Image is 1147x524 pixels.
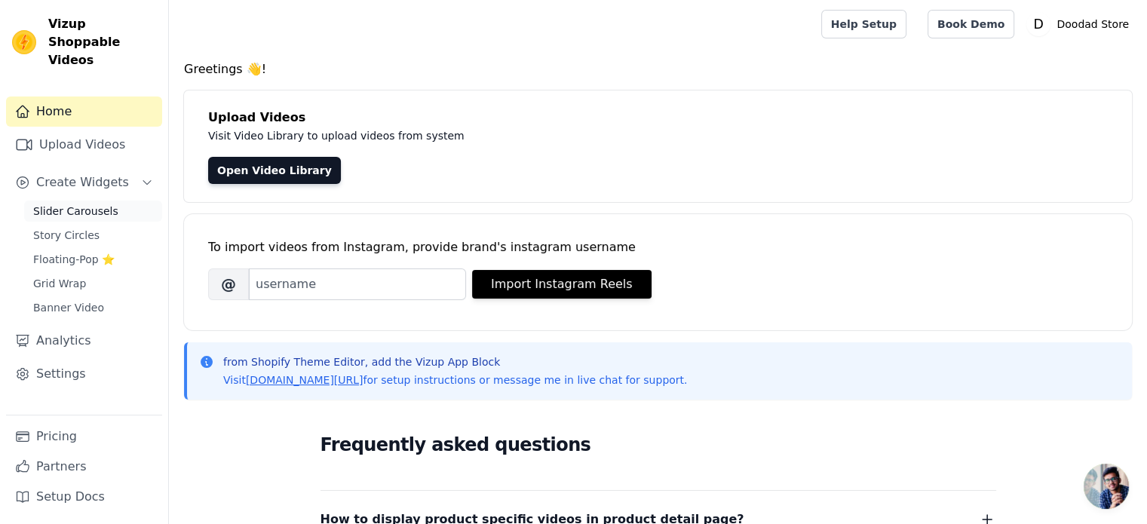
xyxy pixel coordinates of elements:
[48,15,156,69] span: Vizup Shoppable Videos
[6,167,162,198] button: Create Widgets
[223,354,687,369] p: from Shopify Theme Editor, add the Vizup App Block
[24,273,162,294] a: Grid Wrap
[472,270,652,299] button: Import Instagram Reels
[184,60,1132,78] h4: Greetings 👋!
[1034,17,1044,32] text: D
[33,252,115,267] span: Floating-Pop ⭐
[1084,464,1129,509] a: Open chat
[6,482,162,512] a: Setup Docs
[33,204,118,219] span: Slider Carousels
[6,359,162,389] a: Settings
[6,421,162,452] a: Pricing
[24,297,162,318] a: Banner Video
[24,249,162,270] a: Floating-Pop ⭐
[12,30,36,54] img: Vizup
[1026,11,1135,38] button: D Doodad Store
[33,300,104,315] span: Banner Video
[36,173,129,192] span: Create Widgets
[6,326,162,356] a: Analytics
[249,268,466,300] input: username
[928,10,1014,38] a: Book Demo
[208,127,884,145] p: Visit Video Library to upload videos from system
[1050,11,1135,38] p: Doodad Store
[6,130,162,160] a: Upload Videos
[24,225,162,246] a: Story Circles
[223,372,687,388] p: Visit for setup instructions or message me in live chat for support.
[821,10,906,38] a: Help Setup
[246,374,363,386] a: [DOMAIN_NAME][URL]
[320,430,996,460] h2: Frequently asked questions
[208,238,1108,256] div: To import videos from Instagram, provide brand's instagram username
[33,228,100,243] span: Story Circles
[24,201,162,222] a: Slider Carousels
[208,109,1108,127] h4: Upload Videos
[33,276,86,291] span: Grid Wrap
[6,452,162,482] a: Partners
[6,97,162,127] a: Home
[208,268,249,300] span: @
[208,157,341,184] a: Open Video Library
